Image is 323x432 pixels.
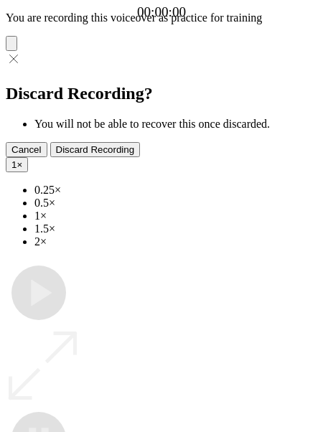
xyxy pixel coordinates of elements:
li: 0.25× [34,184,317,197]
a: 00:00:00 [137,4,186,20]
li: 2× [34,235,317,248]
button: Cancel [6,142,47,157]
li: 1× [34,210,317,222]
button: 1× [6,157,28,172]
h2: Discard Recording? [6,84,317,103]
p: You are recording this voiceover as practice for training [6,11,317,24]
button: Discard Recording [50,142,141,157]
li: 1.5× [34,222,317,235]
span: 1 [11,159,17,170]
li: 0.5× [34,197,317,210]
li: You will not be able to recover this once discarded. [34,118,317,131]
